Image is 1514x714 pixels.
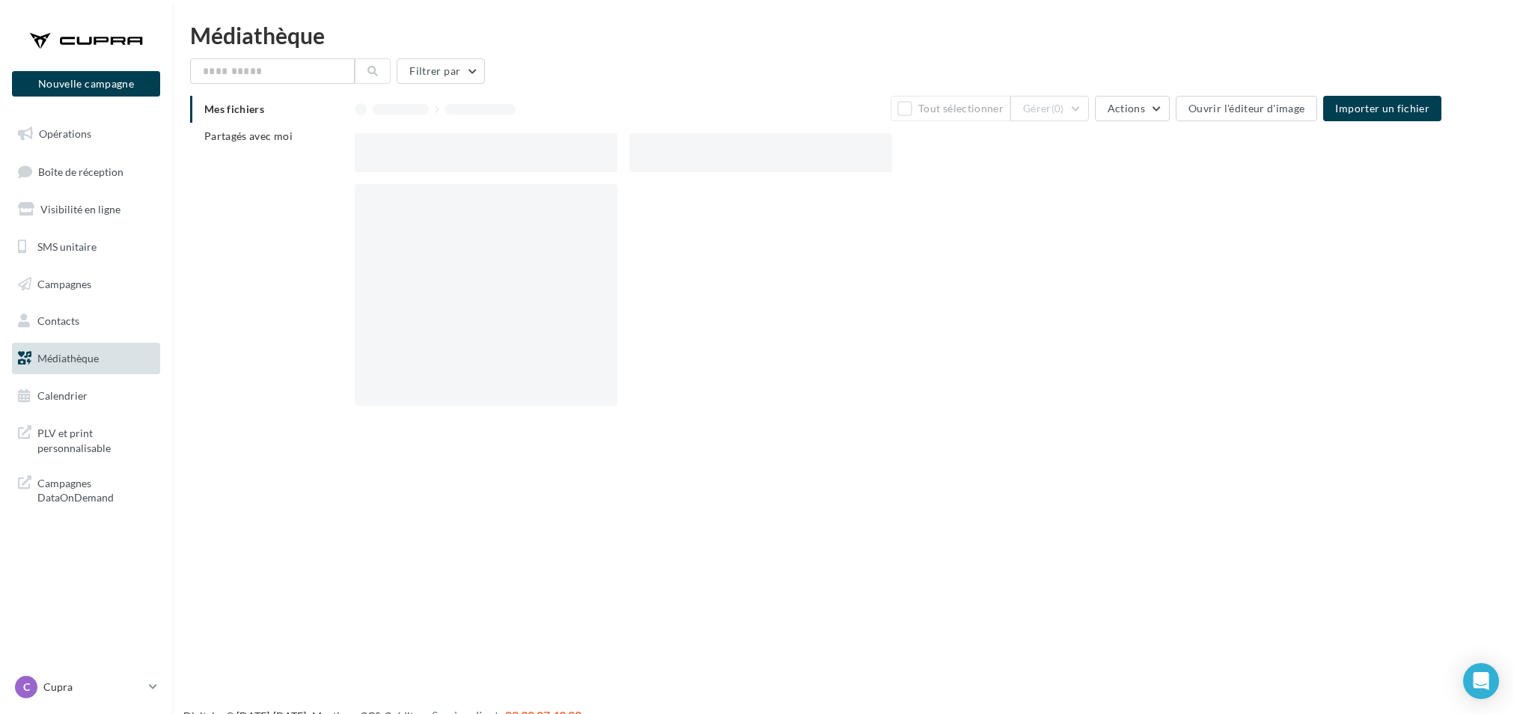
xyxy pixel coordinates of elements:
p: Cupra [43,680,143,695]
span: Mes fichiers [204,103,264,115]
a: SMS unitaire [9,231,163,263]
a: PLV et print personnalisable [9,417,163,461]
span: Opérations [39,127,91,140]
span: Campagnes DataOnDemand [37,473,154,505]
button: Ouvrir l'éditeur d'image [1176,96,1317,121]
button: Actions [1095,96,1170,121]
a: Visibilité en ligne [9,194,163,225]
a: Boîte de réception [9,156,163,188]
span: Visibilité en ligne [40,203,120,216]
span: Campagnes [37,277,91,290]
div: Médiathèque [190,24,1496,46]
button: Nouvelle campagne [12,71,160,97]
span: C [23,680,30,695]
span: Boîte de réception [38,165,123,177]
a: Campagnes DataOnDemand [9,467,163,511]
div: Open Intercom Messenger [1463,663,1499,699]
a: C Cupra [12,673,160,701]
button: Filtrer par [397,58,485,84]
a: Médiathèque [9,343,163,374]
span: PLV et print personnalisable [37,423,154,455]
span: (0) [1051,103,1064,115]
button: Tout sélectionner [891,96,1010,121]
span: Partagés avec moi [204,129,293,142]
a: Opérations [9,118,163,150]
button: Importer un fichier [1323,96,1441,121]
a: Campagnes [9,269,163,300]
a: Contacts [9,305,163,337]
span: Contacts [37,314,79,327]
span: Actions [1108,102,1145,115]
span: Médiathèque [37,352,99,364]
span: SMS unitaire [37,240,97,253]
span: Importer un fichier [1335,102,1429,115]
span: Calendrier [37,389,88,402]
button: Gérer(0) [1010,96,1089,121]
a: Calendrier [9,380,163,412]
